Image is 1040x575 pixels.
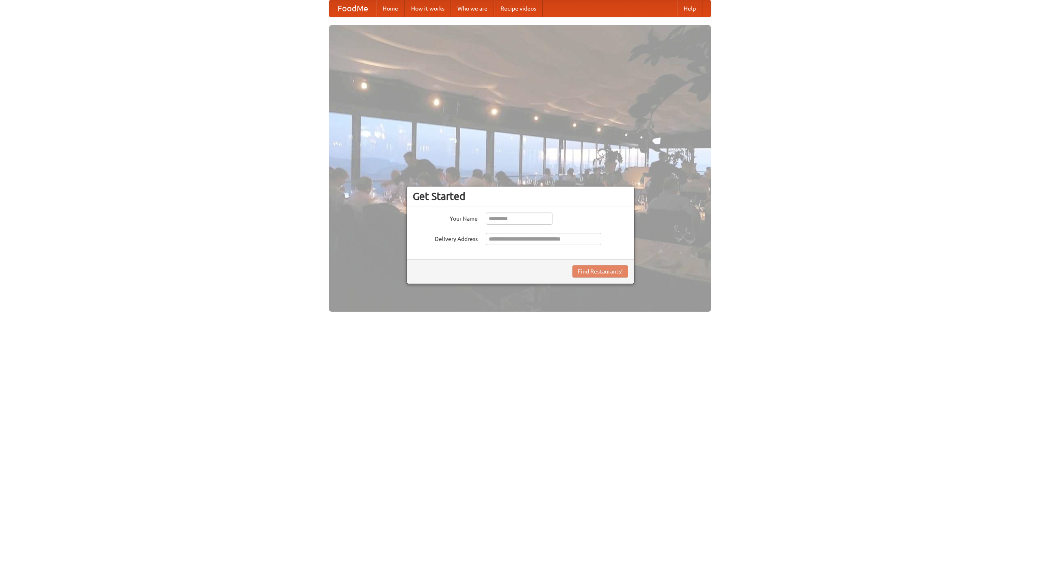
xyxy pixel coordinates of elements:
button: Find Restaurants! [572,265,628,278]
a: Home [376,0,405,17]
h3: Get Started [413,190,628,202]
label: Delivery Address [413,233,478,243]
a: Who we are [451,0,494,17]
a: Help [677,0,702,17]
a: FoodMe [329,0,376,17]
label: Your Name [413,213,478,223]
a: How it works [405,0,451,17]
a: Recipe videos [494,0,543,17]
